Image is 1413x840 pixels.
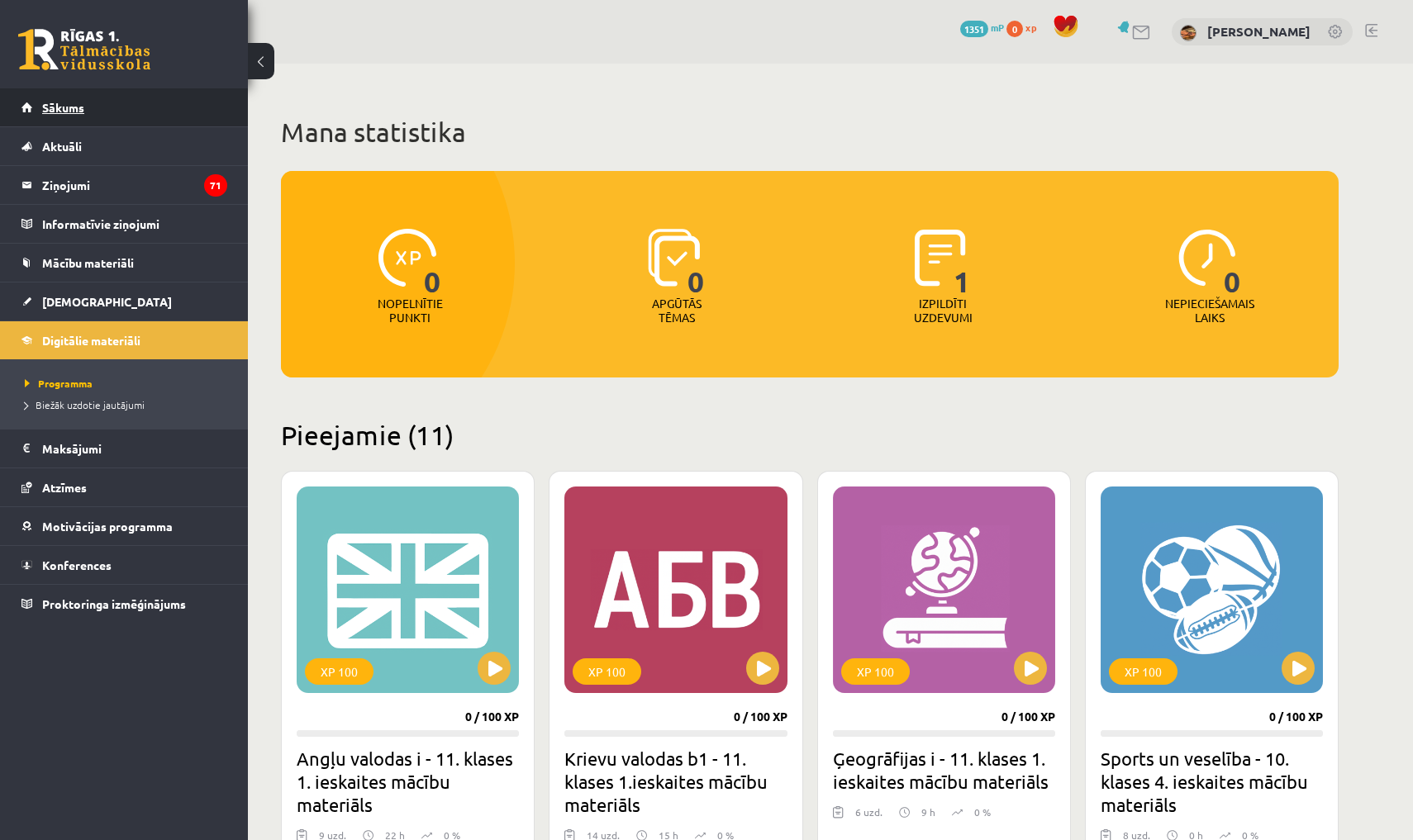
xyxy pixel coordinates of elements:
[378,297,443,325] p: Nopelnītie punkti
[1178,229,1236,287] img: icon-clock-7be60019b62300814b6bd22b8e044499b485619524d84068768e800edab66f18.svg
[564,747,787,816] h2: Krievu valodas b1 - 11. klases 1.ieskaites mācību materiāls
[21,205,227,243] a: Informatīvie ziņojumi
[648,229,700,287] img: icon-learned-topics-4a711ccc23c960034f471b6e78daf4a3bad4a20eaf4de84257b87e66633f6470.svg
[42,255,134,270] span: Mācību materiāli
[42,429,227,467] legend: Maksājumi
[1165,297,1254,325] p: Nepieciešamais laiks
[911,297,975,325] p: Izpildīti uzdevumi
[1180,25,1197,41] img: Arina Tihomirova
[42,480,87,495] span: Atzīmes
[21,546,227,584] a: Konferences
[1207,23,1311,40] a: [PERSON_NAME]
[855,804,883,829] div: 6 uzd.
[42,558,112,572] span: Konferences
[21,321,227,359] a: Digitālie materiāli
[281,116,1339,149] h1: Mana statistika
[42,333,140,348] span: Digitālie materiāli
[1025,21,1036,34] span: xp
[42,596,186,611] span: Proktoringa izmēģinājums
[687,229,705,297] span: 0
[25,397,231,412] a: Biežāk uzdotie jautājumi
[974,804,991,819] p: 0 %
[21,585,227,623] a: Proktoringa izmēģinājums
[204,174,227,197] i: 71
[42,166,227,204] legend: Ziņojumi
[573,658,641,685] div: XP 100
[25,376,231,391] a: Programma
[424,229,441,297] span: 0
[1006,21,1023,37] span: 0
[915,229,966,287] img: icon-completed-tasks-ad58ae20a441b2904462921112bc710f1caf180af7a3daa7317a5a94f2d26646.svg
[21,88,227,126] a: Sākums
[954,229,971,297] span: 1
[21,244,227,282] a: Mācību materiāli
[921,804,935,819] p: 9 h
[25,377,93,390] span: Programma
[1109,658,1177,685] div: XP 100
[841,658,910,685] div: XP 100
[960,21,1004,34] a: 1351 mP
[833,747,1055,793] h2: Ģeogrāfijas i - 11. klases 1. ieskaites mācību materiāls
[21,468,227,506] a: Atzīmes
[21,429,227,467] a: Maksājumi
[25,398,145,411] span: Biežāk uzdotie jautājumi
[378,229,436,287] img: icon-xp-0682a9bc20223a9ccc6f5883a126b849a74cddfe5390d2b41b4391c66f2066e7.svg
[42,139,82,154] span: Aktuāli
[42,519,173,534] span: Motivācijas programma
[21,166,227,204] a: Ziņojumi71
[297,747,519,816] h2: Angļu valodas i - 11. klases 1. ieskaites mācību materiāls
[1101,747,1323,816] h2: Sports un veselība - 10. klases 4. ieskaites mācību materiāls
[18,29,150,70] a: Rīgas 1. Tālmācības vidusskola
[42,100,84,115] span: Sākums
[42,205,227,243] legend: Informatīvie ziņojumi
[960,21,988,37] span: 1351
[305,658,373,685] div: XP 100
[21,507,227,545] a: Motivācijas programma
[281,419,1339,451] h2: Pieejamie (11)
[645,297,709,325] p: Apgūtās tēmas
[991,21,1004,34] span: mP
[42,294,172,309] span: [DEMOGRAPHIC_DATA]
[1006,21,1044,34] a: 0 xp
[21,282,227,320] a: [DEMOGRAPHIC_DATA]
[1224,229,1241,297] span: 0
[21,127,227,165] a: Aktuāli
